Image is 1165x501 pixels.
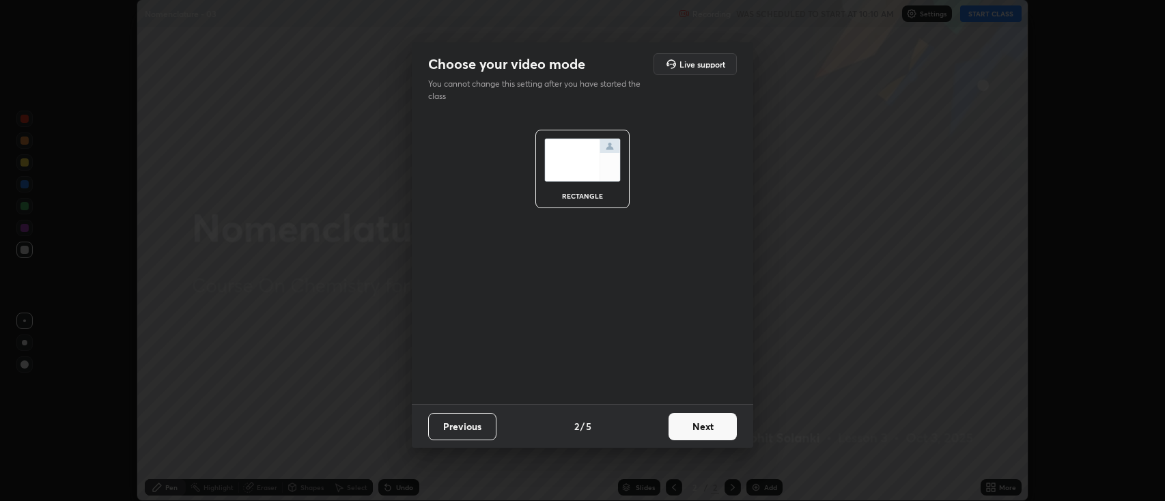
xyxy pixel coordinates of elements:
h4: / [580,419,585,433]
h5: Live support [679,60,725,68]
h4: 5 [586,419,591,433]
div: rectangle [555,192,610,199]
img: normalScreenIcon.ae25ed63.svg [544,139,621,182]
h2: Choose your video mode [428,55,585,73]
button: Next [669,413,737,440]
h4: 2 [574,419,579,433]
button: Previous [428,413,496,440]
p: You cannot change this setting after you have started the class [428,78,649,102]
